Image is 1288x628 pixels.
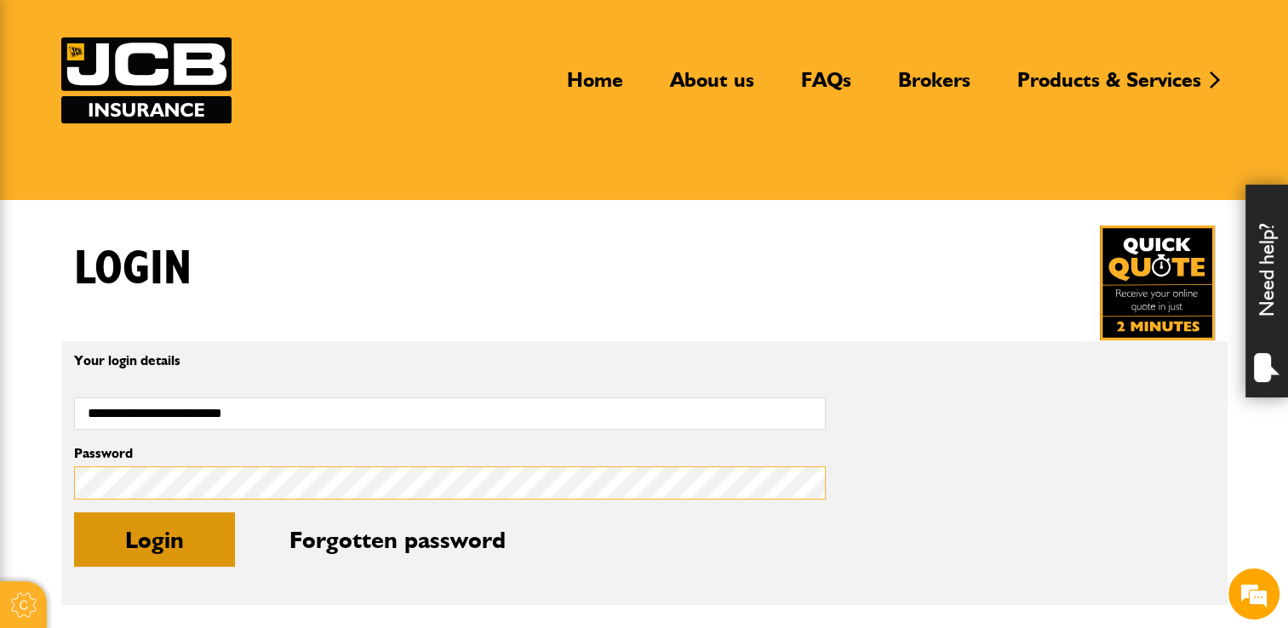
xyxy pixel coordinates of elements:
[657,67,767,106] a: About us
[1100,226,1215,340] a: Get your insurance quote in just 2-minutes
[554,67,636,106] a: Home
[1245,185,1288,397] div: Need help?
[1005,67,1214,106] a: Products & Services
[22,308,311,480] textarea: Type your message and hit 'Enter'
[279,9,320,49] div: Minimize live chat window
[74,447,826,460] label: Password
[788,67,864,106] a: FAQs
[232,494,309,517] em: Start Chat
[89,95,286,117] div: Chat with us now
[61,37,232,123] a: JCB Insurance Services
[74,512,235,567] button: Login
[29,94,72,118] img: d_20077148190_company_1631870298795_20077148190
[61,37,232,123] img: JCB Insurance Services logo
[22,208,311,245] input: Enter your email address
[22,157,311,195] input: Enter your last name
[22,258,311,295] input: Enter your phone number
[74,354,826,368] p: Your login details
[1100,226,1215,340] img: Quick Quote
[885,67,983,106] a: Brokers
[238,512,557,567] button: Forgotten password
[74,241,192,298] h1: Login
